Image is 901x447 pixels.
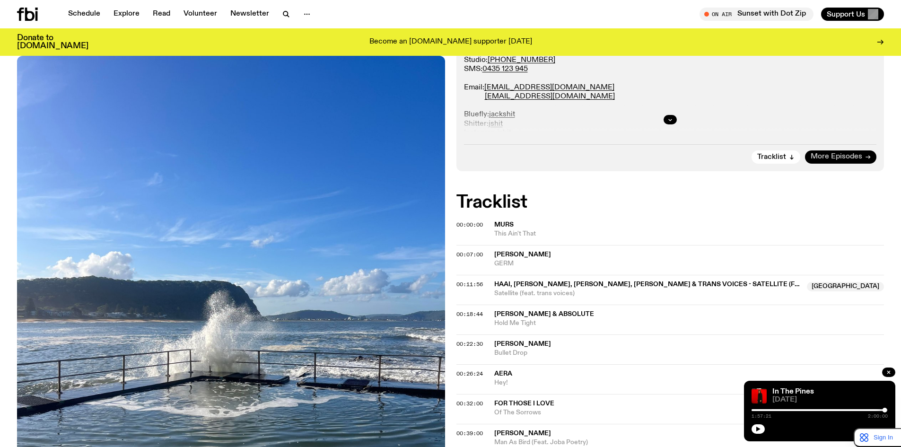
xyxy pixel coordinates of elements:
[821,8,884,21] button: Support Us
[456,194,884,211] h2: Tracklist
[772,396,888,403] span: [DATE]
[456,370,483,377] span: 00:26:24
[494,311,594,317] span: [PERSON_NAME] & Absolute
[482,65,528,73] a: 0435 123 945
[456,429,483,437] span: 00:39:00
[456,401,483,406] button: 00:32:00
[811,153,862,160] span: More Episodes
[108,8,145,21] a: Explore
[225,8,275,21] a: Newsletter
[488,56,555,64] a: [PHONE_NUMBER]
[456,342,483,347] button: 00:22:30
[494,229,884,238] span: This Ain't That
[464,56,877,165] p: Studio: SMS: Email: Bluefly: Shitter: Instagran: Fakebook: Home:
[757,153,786,160] span: Tracklist
[700,8,814,21] button: On AirSunset with Dot Zip
[494,438,884,447] span: Man As Bird (Feat. Joba Poetry)
[147,8,176,21] a: Read
[456,340,483,348] span: 00:22:30
[772,388,814,395] a: In The Pines
[62,8,106,21] a: Schedule
[456,222,483,228] button: 00:00:00
[456,431,483,436] button: 00:39:00
[456,282,483,287] button: 00:11:56
[494,259,884,268] span: GERM
[494,400,554,407] span: For Those I Love
[456,371,483,377] button: 00:26:24
[752,414,771,419] span: 1:57:21
[494,319,884,328] span: Hold Me Tight
[494,281,861,288] span: HAAi, [PERSON_NAME], [PERSON_NAME], [PERSON_NAME] & Trans Voices - Satellite (feat. trans voices)
[494,408,884,417] span: Of The Sorrows
[807,282,884,291] span: [GEOGRAPHIC_DATA]
[752,150,800,164] button: Tracklist
[494,251,551,258] span: [PERSON_NAME]
[456,310,483,318] span: 00:18:44
[494,341,551,347] span: [PERSON_NAME]
[494,370,512,377] span: Aera
[17,34,88,50] h3: Donate to [DOMAIN_NAME]
[494,349,884,358] span: Bullet Drop
[369,38,532,46] p: Become an [DOMAIN_NAME] supporter [DATE]
[456,280,483,288] span: 00:11:56
[494,430,551,437] span: [PERSON_NAME]
[456,221,483,228] span: 00:00:00
[494,289,802,298] span: Satellite (feat. trans voices)
[178,8,223,21] a: Volunteer
[456,251,483,258] span: 00:07:00
[456,400,483,407] span: 00:32:00
[827,10,865,18] span: Support Us
[456,252,483,257] button: 00:07:00
[868,414,888,419] span: 2:00:00
[494,221,514,228] span: Murs
[805,150,876,164] a: More Episodes
[456,312,483,317] button: 00:18:44
[494,378,884,387] span: Hey!
[485,93,615,100] a: [EMAIL_ADDRESS][DOMAIN_NAME]
[484,84,614,91] a: [EMAIL_ADDRESS][DOMAIN_NAME]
